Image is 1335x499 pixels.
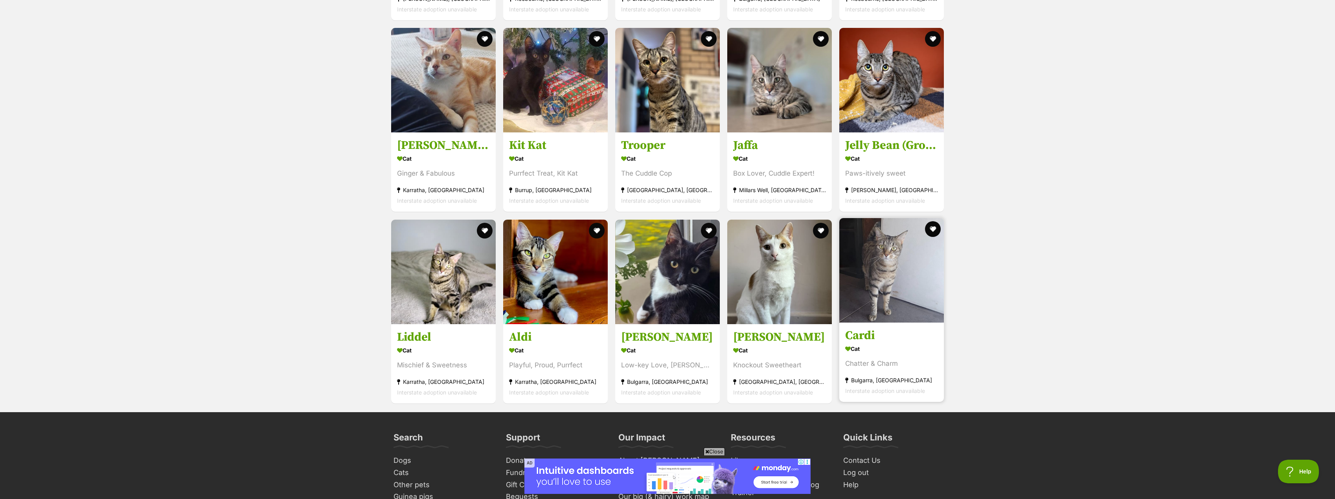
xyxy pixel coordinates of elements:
[1278,460,1319,483] iframe: Help Scout Beacon - Open
[509,6,589,13] span: Interstate adoption unavailable
[845,138,938,153] h3: Jelly Bean (Groot)
[397,389,477,396] span: Interstate adoption unavailable
[477,31,493,47] button: favourite
[509,345,602,356] div: Cat
[509,138,602,153] h3: Kit Kat
[509,330,602,345] h3: Aldi
[503,132,608,212] a: Kit Kat Cat Purrfect Treat, Kit Kat Burrup, [GEOGRAPHIC_DATA] Interstate adoption unavailable fav...
[843,432,892,448] h3: Quick Links
[621,330,714,345] h3: [PERSON_NAME]
[621,360,714,371] div: Low-key Love, [PERSON_NAME]
[509,360,602,371] div: Playful, Proud, Purrfect
[503,455,607,467] a: Donate
[840,455,945,467] a: Contact Us
[845,185,938,196] div: [PERSON_NAME], [GEOGRAPHIC_DATA]
[394,432,423,448] h3: Search
[397,345,490,356] div: Cat
[390,455,495,467] a: Dogs
[845,343,938,354] div: Cat
[397,360,490,371] div: Mischief & Sweetness
[839,218,944,323] img: Cardi
[733,376,826,387] div: [GEOGRAPHIC_DATA], [GEOGRAPHIC_DATA]
[839,132,944,212] a: Jelly Bean (Groot) Cat Paws-itively sweet [PERSON_NAME], [GEOGRAPHIC_DATA] Interstate adoption un...
[397,138,490,153] h3: [PERSON_NAME] [PERSON_NAME]
[733,169,826,179] div: Box Lover, Cuddle Expert!
[589,31,605,47] button: favourite
[615,132,720,212] a: Trooper Cat The Cuddle Cop [GEOGRAPHIC_DATA], [GEOGRAPHIC_DATA] Interstate adoption unavailable f...
[503,479,607,491] a: Gift Cards
[621,6,701,13] span: Interstate adoption unavailable
[397,330,490,345] h3: Liddel
[621,389,701,396] span: Interstate adoption unavailable
[845,153,938,165] div: Cat
[391,132,496,212] a: [PERSON_NAME] [PERSON_NAME] Cat Ginger & Fabulous Karratha, [GEOGRAPHIC_DATA] Interstate adoption...
[391,28,496,132] img: Calvin Klein
[840,467,945,479] a: Log out
[925,31,941,47] button: favourite
[621,169,714,179] div: The Cuddle Cop
[477,223,493,238] button: favourite
[503,220,608,324] img: Aldi
[727,220,832,324] img: Tyson
[621,376,714,387] div: Bulgarra, [GEOGRAPHIC_DATA]
[845,328,938,343] h3: Cardi
[621,198,701,204] span: Interstate adoption unavailable
[509,153,602,165] div: Cat
[845,6,925,13] span: Interstate adoption unavailable
[621,345,714,356] div: Cat
[813,31,829,47] button: favourite
[701,31,717,47] button: favourite
[390,479,495,491] a: Other pets
[845,387,925,394] span: Interstate adoption unavailable
[397,198,477,204] span: Interstate adoption unavailable
[731,432,775,448] h3: Resources
[390,467,495,479] a: Cats
[733,389,813,396] span: Interstate adoption unavailable
[391,324,496,404] a: Liddel Cat Mischief & Sweetness Karratha, [GEOGRAPHIC_DATA] Interstate adoption unavailable favou...
[615,28,720,132] img: Trooper
[840,479,945,491] a: Help
[845,375,938,385] div: Bulgarra, [GEOGRAPHIC_DATA]
[621,153,714,165] div: Cat
[733,330,826,345] h3: [PERSON_NAME]
[621,185,714,196] div: [GEOGRAPHIC_DATA], [GEOGRAPHIC_DATA]
[397,185,490,196] div: Karratha, [GEOGRAPHIC_DATA]
[509,169,602,179] div: Purrfect Treat, Kit Kat
[733,6,813,13] span: Interstate adoption unavailable
[503,324,608,404] a: Aldi Cat Playful, Proud, Purrfect Karratha, [GEOGRAPHIC_DATA] Interstate adoption unavailable fav...
[615,220,720,324] img: Lindy
[733,360,826,371] div: Knockout Sweetheart
[727,324,832,404] a: [PERSON_NAME] Cat Knockout Sweetheart [GEOGRAPHIC_DATA], [GEOGRAPHIC_DATA] Interstate adoption un...
[524,459,535,468] span: AD
[704,448,725,455] span: Close
[701,223,717,238] button: favourite
[727,132,832,212] a: Jaffa Cat Box Lover, Cuddle Expert! Millars Well, [GEOGRAPHIC_DATA] Interstate adoption unavailab...
[845,169,938,179] div: Paws-itively sweet
[509,185,602,196] div: Burrup, [GEOGRAPHIC_DATA]
[925,221,941,237] button: favourite
[845,358,938,369] div: Chatter & Charm
[733,138,826,153] h3: Jaffa
[813,223,829,238] button: favourite
[621,138,714,153] h3: Trooper
[509,198,589,204] span: Interstate adoption unavailable
[589,223,605,238] button: favourite
[839,322,944,402] a: Cardi Cat Chatter & Charm Bulgarra, [GEOGRAPHIC_DATA] Interstate adoption unavailable favourite
[615,324,720,404] a: [PERSON_NAME] Cat Low-key Love, [PERSON_NAME] Bulgarra, [GEOGRAPHIC_DATA] Interstate adoption una...
[845,198,925,204] span: Interstate adoption unavailable
[509,376,602,387] div: Karratha, [GEOGRAPHIC_DATA]
[506,432,540,448] h3: Support
[397,376,490,387] div: Karratha, [GEOGRAPHIC_DATA]
[733,153,826,165] div: Cat
[733,345,826,356] div: Cat
[397,6,477,13] span: Interstate adoption unavailable
[503,467,607,479] a: Fundraise
[618,432,665,448] h3: Our Impact
[509,389,589,396] span: Interstate adoption unavailable
[397,169,490,179] div: Ginger & Fabulous
[733,185,826,196] div: Millars Well, [GEOGRAPHIC_DATA]
[391,220,496,324] img: Liddel
[727,28,832,132] img: Jaffa
[839,28,944,132] img: Jelly Bean (Groot)
[397,153,490,165] div: Cat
